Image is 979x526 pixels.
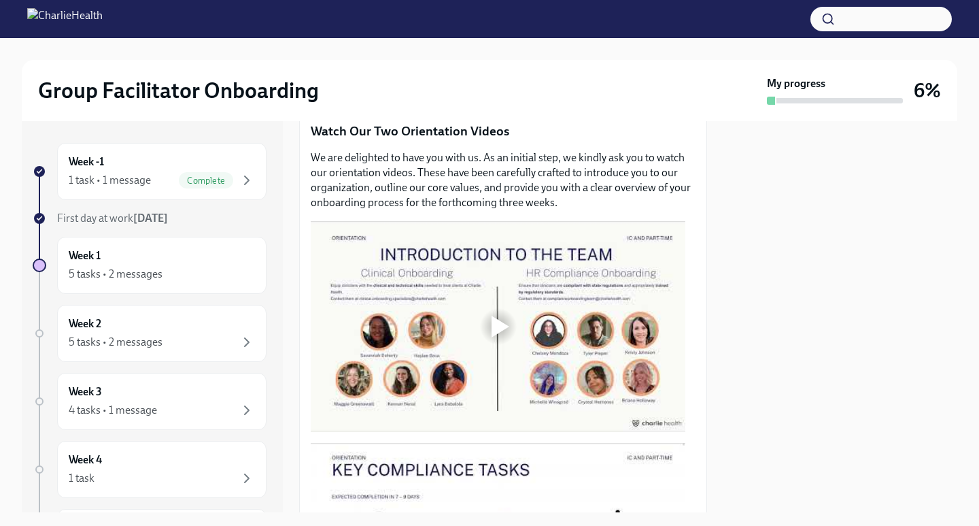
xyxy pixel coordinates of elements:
strong: My progress [767,76,825,91]
strong: [DATE] [133,212,168,225]
div: 4 tasks • 1 message [69,403,157,418]
div: 5 tasks • 2 messages [69,335,162,350]
a: Week 41 task [33,441,267,498]
h6: Week 3 [69,384,102,399]
h6: Week 4 [69,453,102,467]
p: Watch Our Two Orientation Videos [311,122,695,140]
h6: Week -1 [69,154,104,169]
div: 1 task [69,471,95,486]
div: 5 tasks • 2 messages [69,267,162,282]
p: We are delighted to have you with us. As an initial step, we kindly ask you to watch our orientat... [311,150,695,210]
img: CharlieHealth [27,8,103,30]
h6: Week 1 [69,248,101,263]
a: First day at work[DATE] [33,211,267,226]
h6: Week 2 [69,316,101,331]
h3: 6% [914,78,941,103]
a: Week 15 tasks • 2 messages [33,237,267,294]
div: 1 task • 1 message [69,173,151,188]
a: Week -11 task • 1 messageComplete [33,143,267,200]
span: First day at work [57,212,168,225]
h2: Group Facilitator Onboarding [38,77,319,104]
a: Week 34 tasks • 1 message [33,373,267,430]
span: Complete [179,176,233,186]
a: Week 25 tasks • 2 messages [33,305,267,362]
